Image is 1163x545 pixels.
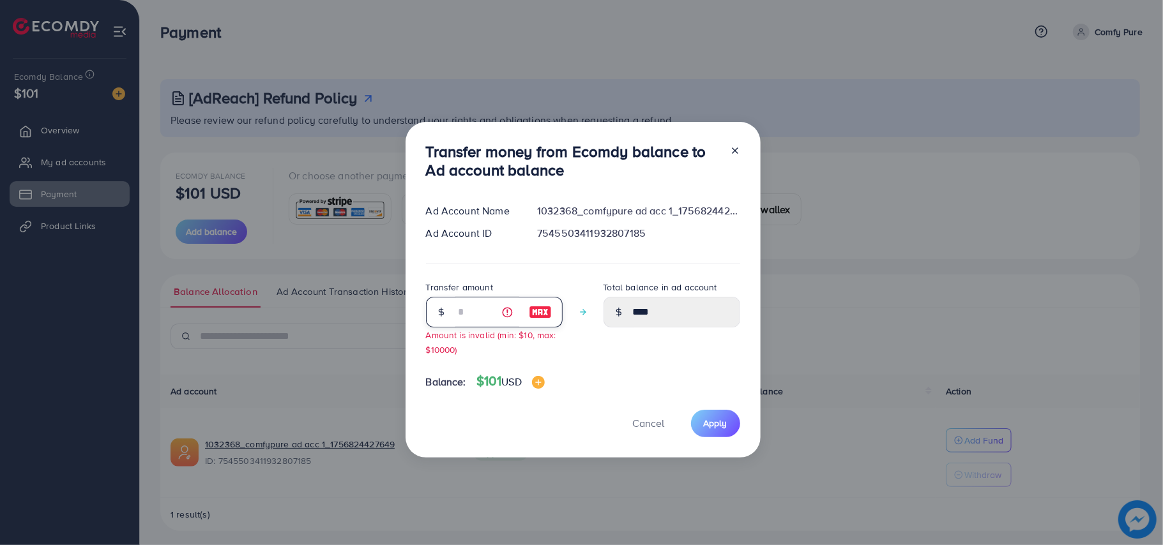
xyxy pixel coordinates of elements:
span: Cancel [633,416,665,430]
h3: Transfer money from Ecomdy balance to Ad account balance [426,142,720,179]
button: Apply [691,410,740,437]
div: 1032368_comfypure ad acc 1_1756824427649 [527,204,750,218]
div: Ad Account Name [416,204,528,218]
span: Balance: [426,375,466,389]
button: Cancel [617,410,681,437]
span: USD [501,375,521,389]
span: Apply [704,417,727,429]
img: image [529,304,552,320]
div: Ad Account ID [416,226,528,241]
label: Total balance in ad account [604,281,717,294]
h4: $101 [476,373,545,389]
small: Amount is invalid (min: $10, max: $10000) [426,329,556,355]
div: 7545503411932807185 [527,226,750,241]
label: Transfer amount [426,281,493,294]
img: image [532,376,545,389]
